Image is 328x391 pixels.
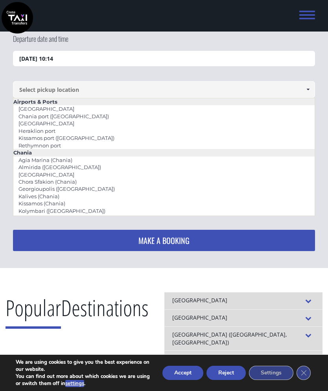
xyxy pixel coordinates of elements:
a: Kalives (Chania) [13,191,64,202]
a: Chora Sfakion (Chania) [13,176,82,187]
p: You can find out more about which cookies we are using or switch them off in . [16,373,151,387]
a: Agia Marina (Chania) [13,155,77,166]
label: Departure date and time [13,34,68,51]
button: MAKE A BOOKING [13,230,315,251]
div: [GEOGRAPHIC_DATA] [164,309,322,327]
span: Popular [6,292,61,329]
a: [GEOGRAPHIC_DATA] [13,118,79,129]
a: Kissamos (Chania) [13,198,70,209]
button: settings [65,380,84,387]
a: Heraklion port [13,125,61,136]
h2: Destinations [6,292,149,335]
div: [GEOGRAPHIC_DATA] [164,350,322,368]
a: Georgioupolis ([GEOGRAPHIC_DATA]) [13,183,120,194]
img: Crete Taxi Transfers | Safe Taxi Transfer Services from to Heraklion Airport, Chania Airport, Ret... [2,2,33,34]
p: We are using cookies to give you the best experience on our website. [16,359,151,373]
li: Chania [13,149,314,156]
a: Chania port ([GEOGRAPHIC_DATA]) [13,111,114,122]
div: [GEOGRAPHIC_DATA] ([GEOGRAPHIC_DATA], [GEOGRAPHIC_DATA]) [164,326,322,350]
a: Kissamos port ([GEOGRAPHIC_DATA]) [13,132,120,143]
div: [GEOGRAPHIC_DATA] [164,292,322,309]
a: Kolymbari ([GEOGRAPHIC_DATA]) [13,205,111,216]
a: [GEOGRAPHIC_DATA] [13,169,79,180]
a: Show All Items [301,81,314,98]
a: Rethymnon port [13,140,66,151]
button: Accept [162,366,203,380]
button: Reject [206,366,246,380]
li: Airports & Ports [13,98,314,105]
button: Settings [249,366,293,380]
a: [GEOGRAPHIC_DATA] [13,103,79,114]
a: Almirida ([GEOGRAPHIC_DATA]) [13,162,106,173]
input: Select pickup location [13,81,315,98]
a: Crete Taxi Transfers | Safe Taxi Transfer Services from to Heraklion Airport, Chania Airport, Ret... [2,13,33,21]
button: Close GDPR Cookie Banner [297,366,311,380]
